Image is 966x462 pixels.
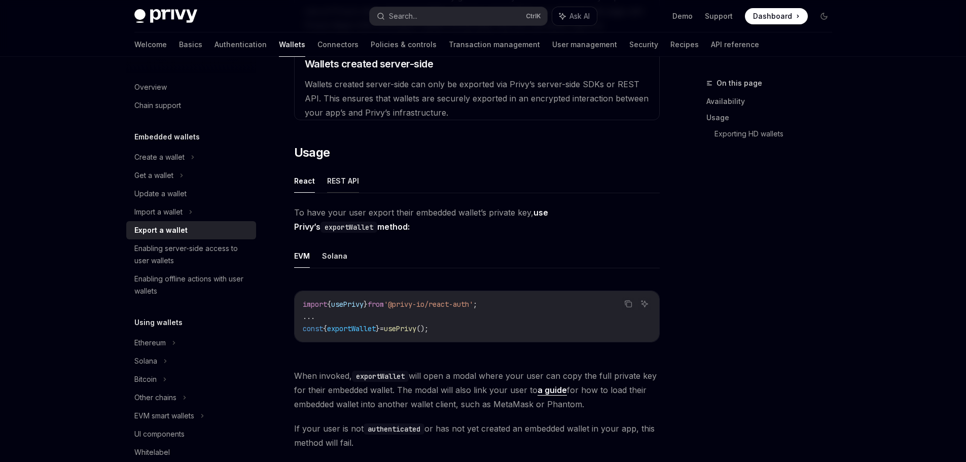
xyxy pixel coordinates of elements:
[134,151,185,163] div: Create a wallet
[279,32,305,57] a: Wallets
[364,300,368,309] span: }
[538,385,567,396] a: a guide
[753,11,792,21] span: Dashboard
[294,244,310,268] button: EVM
[376,324,380,333] span: }
[526,12,541,20] span: Ctrl K
[126,221,256,239] a: Export a wallet
[134,428,185,440] div: UI components
[370,7,547,25] button: Search...CtrlK
[303,300,327,309] span: import
[327,324,376,333] span: exportWallet
[711,32,759,57] a: API reference
[317,32,359,57] a: Connectors
[552,32,617,57] a: User management
[706,110,840,126] a: Usage
[134,131,200,143] h5: Embedded wallets
[717,77,762,89] span: On this page
[638,297,651,310] button: Ask AI
[134,81,167,93] div: Overview
[364,423,424,435] code: authenticated
[126,270,256,300] a: Enabling offline actions with user wallets
[134,373,157,385] div: Bitcoin
[126,78,256,96] a: Overview
[134,242,250,267] div: Enabling server-side access to user wallets
[416,324,428,333] span: ();
[705,11,733,21] a: Support
[179,32,202,57] a: Basics
[134,355,157,367] div: Solana
[745,8,808,24] a: Dashboard
[303,312,315,321] span: ...
[384,324,416,333] span: usePrivy
[134,224,188,236] div: Export a wallet
[294,145,330,161] span: Usage
[214,32,267,57] a: Authentication
[670,32,699,57] a: Recipes
[303,324,323,333] span: const
[569,11,590,21] span: Ask AI
[294,207,548,232] strong: use Privy’s method:
[449,32,540,57] a: Transaction management
[389,10,417,22] div: Search...
[473,300,477,309] span: ;
[134,410,194,422] div: EVM smart wallets
[672,11,693,21] a: Demo
[327,300,331,309] span: {
[327,169,359,193] button: REST API
[368,300,384,309] span: from
[305,57,434,71] span: Wallets created server-side
[134,273,250,297] div: Enabling offline actions with user wallets
[714,126,840,142] a: Exporting HD wallets
[294,205,660,234] span: To have your user export their embedded wallet’s private key,
[134,446,170,458] div: Whitelabel
[323,324,327,333] span: {
[134,99,181,112] div: Chain support
[322,244,347,268] button: Solana
[126,443,256,461] a: Whitelabel
[294,421,660,450] span: If your user is not or has not yet created an embedded wallet in your app, this method will fail.
[134,316,183,329] h5: Using wallets
[352,371,409,382] code: exportWallet
[816,8,832,24] button: Toggle dark mode
[126,239,256,270] a: Enabling server-side access to user wallets
[126,96,256,115] a: Chain support
[294,369,660,411] span: When invoked, will open a modal where your user can copy the full private key for their embedded ...
[126,185,256,203] a: Update a wallet
[320,222,377,233] code: exportWallet
[134,392,176,404] div: Other chains
[706,93,840,110] a: Availability
[134,32,167,57] a: Welcome
[134,337,166,349] div: Ethereum
[384,300,473,309] span: '@privy-io/react-auth'
[134,169,173,182] div: Get a wallet
[622,297,635,310] button: Copy the contents from the code block
[134,206,183,218] div: Import a wallet
[629,32,658,57] a: Security
[126,425,256,443] a: UI components
[380,324,384,333] span: =
[305,79,649,118] span: Wallets created server-side can only be exported via Privy’s server-side SDKs or REST API. This e...
[294,169,315,193] button: React
[134,9,197,23] img: dark logo
[331,300,364,309] span: usePrivy
[552,7,597,25] button: Ask AI
[371,32,437,57] a: Policies & controls
[134,188,187,200] div: Update a wallet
